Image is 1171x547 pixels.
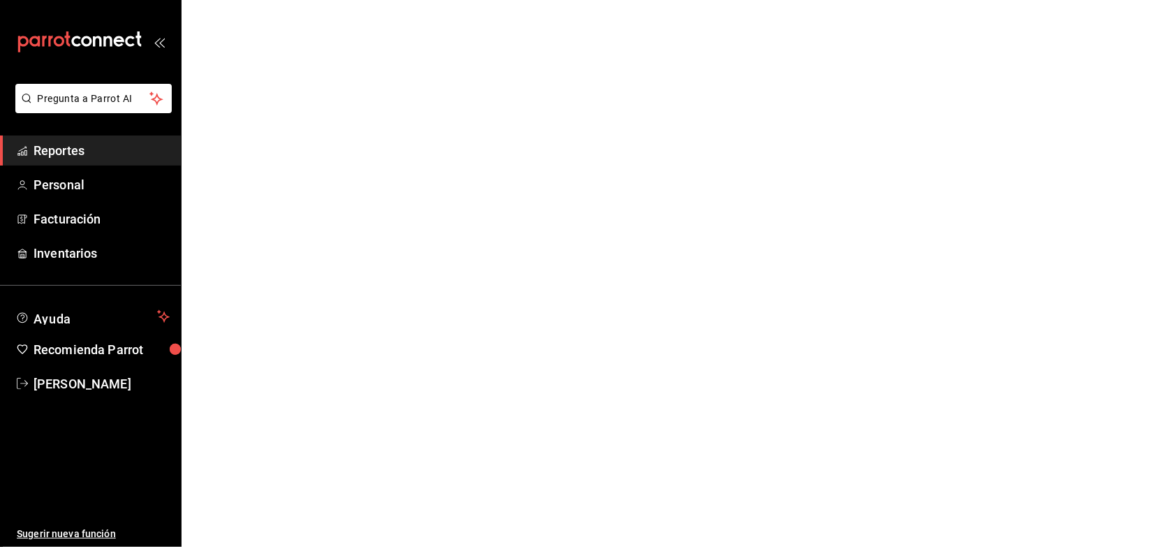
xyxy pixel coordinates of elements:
[34,340,170,359] span: Recomienda Parrot
[34,175,170,194] span: Personal
[34,244,170,263] span: Inventarios
[17,527,170,541] span: Sugerir nueva función
[34,374,170,393] span: [PERSON_NAME]
[10,101,172,116] a: Pregunta a Parrot AI
[34,210,170,228] span: Facturación
[34,141,170,160] span: Reportes
[154,36,165,48] button: open_drawer_menu
[34,308,152,325] span: Ayuda
[38,92,150,106] span: Pregunta a Parrot AI
[15,84,172,113] button: Pregunta a Parrot AI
